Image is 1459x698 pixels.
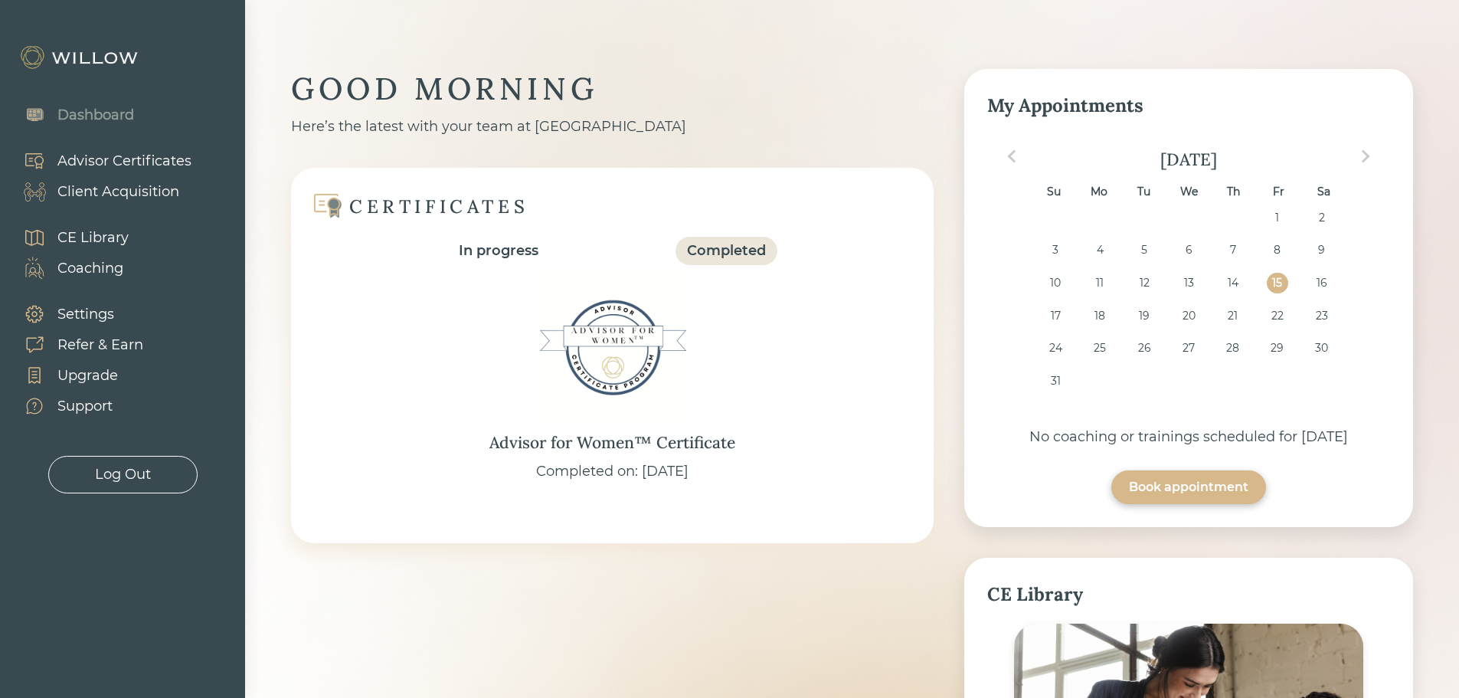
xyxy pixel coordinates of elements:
div: Choose Wednesday, August 27th, 2025 [1178,338,1199,359]
div: Choose Thursday, August 7th, 2025 [1222,240,1243,261]
a: CE Library [8,222,129,253]
div: Upgrade [57,365,118,386]
div: Choose Saturday, August 30th, 2025 [1311,338,1332,359]
div: Choose Thursday, August 14th, 2025 [1222,273,1243,293]
div: GOOD MORNING [291,69,934,109]
div: Coaching [57,258,123,279]
div: Choose Sunday, August 3rd, 2025 [1045,240,1066,261]
button: Next Month [1353,144,1378,169]
div: Sa [1313,182,1334,202]
div: Fr [1268,182,1289,202]
div: Choose Tuesday, August 12th, 2025 [1134,273,1154,293]
div: Choose Friday, August 15th, 2025 [1267,273,1287,293]
div: Choose Saturday, August 23rd, 2025 [1311,306,1332,326]
div: Advisor Certificates [57,151,191,172]
div: Choose Tuesday, August 19th, 2025 [1134,306,1154,326]
div: Choose Monday, August 25th, 2025 [1089,338,1110,359]
a: Client Acquisition [8,176,191,207]
div: Choose Tuesday, August 26th, 2025 [1134,338,1154,359]
div: Book appointment [1129,478,1248,496]
div: Choose Saturday, August 16th, 2025 [1311,273,1332,293]
div: Here’s the latest with your team at [GEOGRAPHIC_DATA] [291,116,934,137]
div: Refer & Earn [57,335,143,356]
div: Completed [687,241,766,261]
div: Mo [1088,182,1109,202]
a: Refer & Earn [8,329,143,360]
div: Choose Sunday, August 10th, 2025 [1045,273,1066,293]
div: Choose Wednesday, August 13th, 2025 [1178,273,1199,293]
a: Settings [8,299,143,329]
div: Choose Monday, August 4th, 2025 [1089,240,1110,261]
div: CERTIFICATES [349,195,528,218]
a: Dashboard [8,100,134,130]
div: Choose Tuesday, August 5th, 2025 [1134,240,1154,261]
div: Choose Saturday, August 2nd, 2025 [1311,208,1332,228]
div: My Appointments [987,92,1390,120]
div: Choose Friday, August 22nd, 2025 [1267,306,1287,326]
div: Dashboard [57,105,134,126]
div: Settings [57,304,114,325]
div: Client Acquisition [57,182,179,202]
div: Choose Sunday, August 24th, 2025 [1045,338,1066,359]
div: Tu [1134,182,1154,202]
div: No coaching or trainings scheduled for [DATE] [987,427,1390,447]
div: Support [57,396,113,417]
div: Choose Friday, August 8th, 2025 [1267,240,1287,261]
div: Choose Friday, August 29th, 2025 [1267,338,1287,359]
div: Choose Sunday, August 31st, 2025 [1045,371,1066,392]
div: Advisor for Women™ Certificate [489,431,735,455]
div: Choose Monday, August 18th, 2025 [1089,306,1110,326]
div: Log Out [95,464,151,485]
div: Th [1223,182,1244,202]
div: Choose Wednesday, August 20th, 2025 [1178,306,1199,326]
div: Choose Sunday, August 17th, 2025 [1045,306,1066,326]
div: [DATE] [987,149,1390,170]
div: Choose Saturday, August 9th, 2025 [1311,240,1332,261]
div: CE Library [57,228,129,248]
button: Previous Month [999,144,1024,169]
img: Willow [19,45,142,70]
div: Choose Thursday, August 21st, 2025 [1222,306,1243,326]
a: Coaching [8,253,129,283]
div: month 2025-08 [992,208,1385,404]
img: Advisor for Women™ Certificate Badge [536,271,689,424]
div: Choose Thursday, August 28th, 2025 [1222,338,1243,359]
div: Completed on: [DATE] [536,461,689,482]
a: Upgrade [8,360,143,391]
div: Choose Friday, August 1st, 2025 [1267,208,1287,228]
div: We [1178,182,1199,202]
a: Advisor Certificates [8,146,191,176]
div: Su [1043,182,1064,202]
div: Choose Monday, August 11th, 2025 [1089,273,1110,293]
div: CE Library [987,581,1390,608]
div: Choose Wednesday, August 6th, 2025 [1178,240,1199,261]
div: In progress [459,241,538,261]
